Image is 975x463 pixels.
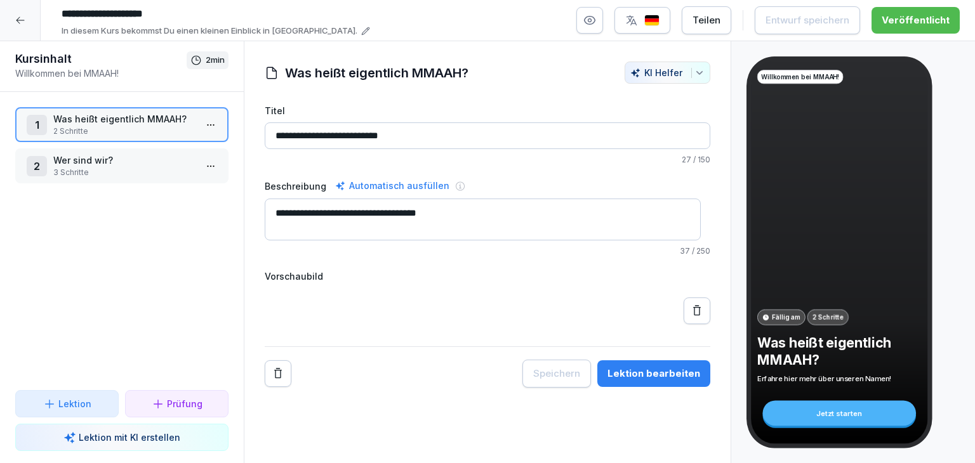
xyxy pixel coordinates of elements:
[265,179,326,193] label: Beschreibung
[265,288,315,379] img: iswl2sqnc3z6jk8b2lxvfrnw.png
[15,148,229,183] div: 2Wer sind wir?3 Schritte
[872,7,960,34] button: Veröffentlicht
[761,72,839,82] p: Willkommen bei MMAAH!
[15,107,229,142] div: 1Was heißt eigentlich MMAAH?2 Schritte
[333,178,452,193] div: Automatisch ausfüllen
[265,270,710,283] label: Vorschaubild
[882,13,950,27] div: Veröffentlicht
[53,126,196,137] p: 2 Schritte
[15,390,119,417] button: Lektion
[206,54,225,67] p: 2 min
[644,15,660,27] img: de.svg
[53,153,196,167] p: Wer sind wir?
[682,155,691,164] span: 27
[285,63,468,82] h1: Was heißt eigentlich MMAAH?
[15,67,187,80] p: Willkommen bei MMAAH!
[757,334,922,368] p: Was heißt eigentlich MMAAH?
[167,397,202,410] p: Prüfung
[533,412,580,426] div: Speichern
[522,405,591,433] button: Speichern
[693,13,720,27] div: Teilen
[265,406,291,433] button: Remove
[755,6,860,34] button: Entwurf speichern
[27,115,47,135] div: 1
[27,156,47,176] div: 2
[265,245,710,257] p: / 250
[62,25,357,37] p: In diesem Kurs bekommst Du einen kleinen Einblick in [GEOGRAPHIC_DATA].
[15,424,229,451] button: Lektion mit KI erstellen
[680,246,690,256] span: 37
[682,6,731,34] button: Teilen
[625,62,710,84] button: KI Helfer
[79,431,180,444] p: Lektion mit KI erstellen
[53,112,196,126] p: Was heißt eigentlich MMAAH?
[597,406,710,433] button: Lektion bearbeiten
[53,167,196,178] p: 3 Schritte
[125,390,229,417] button: Prüfung
[772,313,800,322] p: Fällig am
[757,374,922,384] p: Erfahre hier mehr über unseren Namen!
[265,154,710,166] p: / 150
[607,412,700,426] div: Lektion bearbeiten
[766,13,849,27] div: Entwurf speichern
[265,104,710,117] label: Titel
[762,401,916,426] div: Jetzt starten
[58,397,91,410] p: Lektion
[812,313,844,322] p: 2 Schritte
[630,67,705,78] div: KI Helfer
[15,51,187,67] h1: Kursinhalt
